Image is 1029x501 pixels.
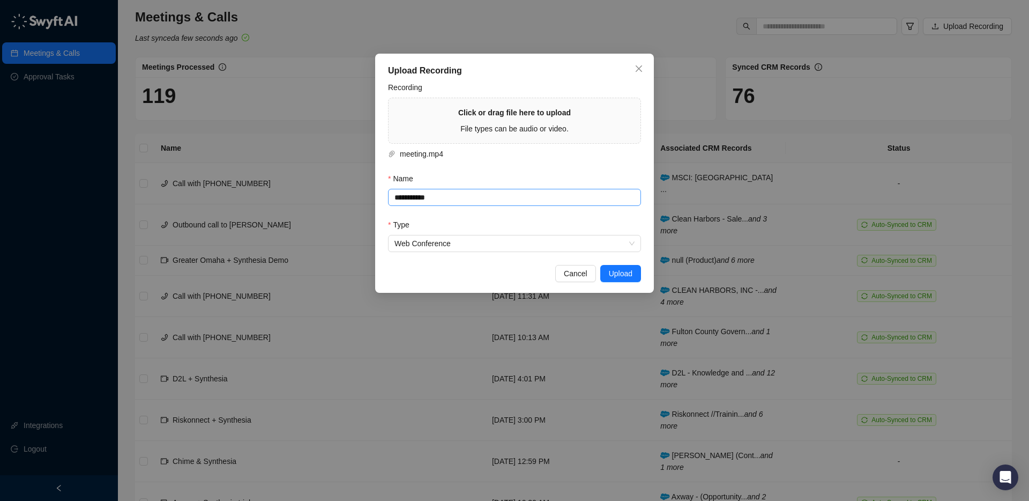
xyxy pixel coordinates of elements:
strong: Click or drag file here to upload [458,108,571,117]
span: File types can be audio or video. [460,124,569,133]
span: meeting.mp4 [396,148,628,160]
label: Name [388,173,421,185]
div: Upload Recording [388,64,641,77]
span: Upload [609,268,632,279]
button: Close [630,60,647,77]
div: Open Intercom Messenger [993,465,1018,490]
button: Cancel [555,265,596,282]
span: paper-clip [388,150,396,158]
span: Cancel [564,268,587,279]
span: Click or drag file here to uploadFile types can be audio or video. [389,98,640,143]
span: Web Conference [394,235,635,252]
input: Name [388,189,641,206]
label: Recording [388,82,430,93]
button: Upload [600,265,641,282]
label: Type [388,219,417,231]
span: close [635,64,643,73]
